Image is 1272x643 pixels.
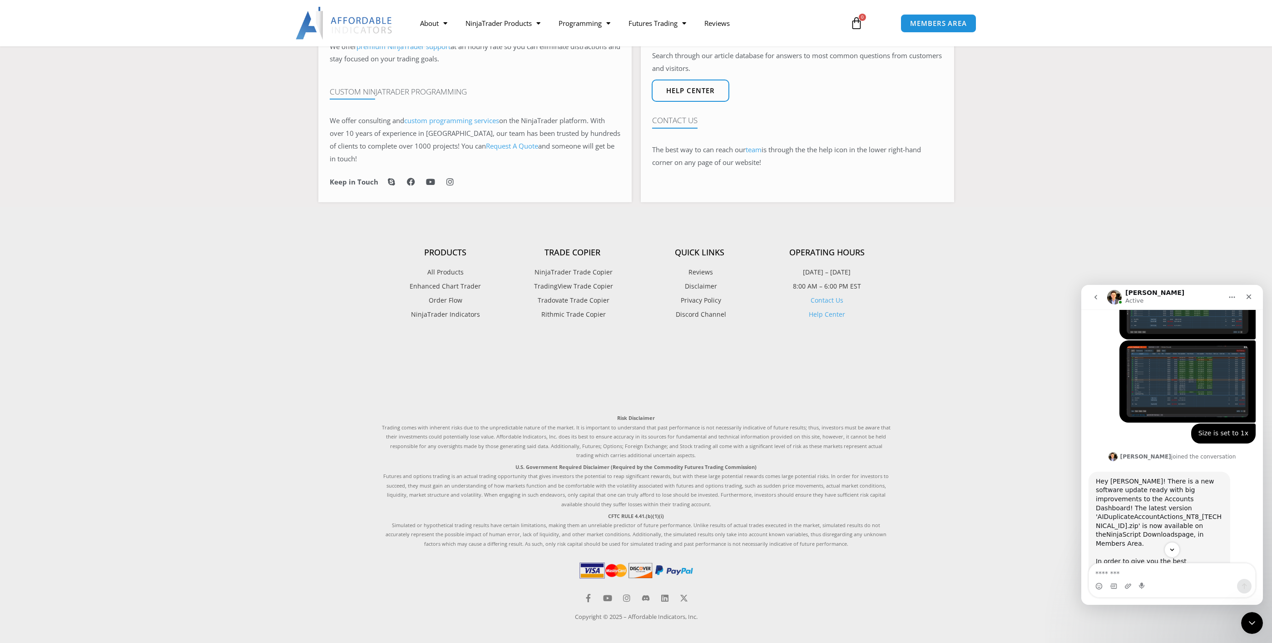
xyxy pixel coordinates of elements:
a: Order Flow [382,294,509,306]
iframe: Customer reviews powered by Trustpilot [382,341,891,404]
button: Start recording [58,298,65,305]
div: ​Hey [PERSON_NAME]! There is a new software update ready with big improvements to the Accounts Da... [15,192,142,433]
span: We offer consulting and [330,116,499,125]
span: Help center [666,87,715,94]
span: TradingView Trade Copier [532,280,613,292]
p: The best way to can reach our is through the the help icon in the lower right-hand corner on any ... [652,144,943,169]
a: Tradovate Trade Copier [509,294,636,306]
a: Rithmic Trade Copier [509,309,636,320]
p: Simulated or hypothetical trading results have certain limitations, making them an unreliable pre... [382,512,891,549]
span: Enhanced Chart Trader [410,280,481,292]
p: Futures and options trading is an actual trading opportunity that gives investors the potential t... [382,463,891,509]
a: Programming [549,13,619,34]
a: Futures Trading [619,13,695,34]
span: on the NinjaTrader platform. With over 10 years of experience in [GEOGRAPHIC_DATA], our team has ... [330,116,620,163]
span: Tradovate Trade Copier [535,294,609,306]
a: NinjaTrader Products [456,13,549,34]
h4: Quick Links [636,248,763,258]
a: Help Center [809,310,845,319]
h6: Keep in Touch [330,178,378,186]
button: Emoji picker [14,298,21,305]
a: Copyright © 2025 – Affordable Indicators, Inc. [575,613,698,621]
span: Rithmic Trade Copier [539,309,606,320]
div: ​Hey [PERSON_NAME]! There is a new software update ready with big improvements to the Accounts Da... [7,187,149,514]
a: NinjaTrader Indicators [382,309,509,320]
a: Privacy Policy [636,294,763,306]
a: Reviews [695,13,739,34]
img: LogoAI [296,7,393,40]
span: Disclaimer [683,280,717,292]
a: Help center [652,80,729,102]
h4: Contact Us [652,116,943,125]
a: 0 [836,10,876,36]
a: Reviews [636,266,763,278]
a: custom programming services [404,116,499,125]
span: Discord Channel [673,309,726,320]
a: team [746,145,762,154]
span: Order Flow [429,294,462,306]
p: Search through our article database for answers to most common questions from customers and visit... [652,50,943,75]
strong: CFTC RULE 4.41.(b)(1)(i) [608,513,664,519]
span: All Products [427,266,464,278]
span: Privacy Policy [678,294,721,306]
button: Scroll to bottom [83,257,99,273]
h4: Trade Copier [509,248,636,258]
button: Upload attachment [43,298,50,305]
span: 0 [859,14,866,21]
span: NinjaTrader Trade Copier [532,266,613,278]
a: MEMBERS AREA [901,14,976,33]
span: We offer [330,42,356,51]
iframe: Intercom live chat [1081,285,1263,605]
textarea: Message… [8,279,174,294]
span: Reviews [686,266,713,278]
a: NinjaTrader Trade Copier [509,266,636,278]
nav: Menu [411,13,840,34]
span: NinjaTrader Indicators [411,309,480,320]
a: Discord Channel [636,309,763,320]
strong: U.S. Government Required Disclaimer (Required by the Commodity Futures Trading Commission) [515,464,757,470]
p: [DATE] – [DATE] [763,266,891,278]
strong: Risk Disclaimer [617,414,655,421]
p: 8:00 AM – 6:00 PM EST [763,280,891,292]
button: Send a message… [156,294,170,309]
p: Trading comes with inherent risks due to the unpredictable nature of the market. It is important ... [382,414,891,460]
a: Contact Us [811,296,843,304]
h4: Operating Hours [763,248,891,258]
h4: Products [382,248,509,258]
a: About [411,13,456,34]
h4: Custom NinjaTrader Programming [330,87,620,96]
a: TradingView Trade Copier [509,280,636,292]
iframe: Intercom live chat [1241,612,1263,634]
a: premium NinjaTrader support [356,42,450,51]
a: Disclaimer [636,280,763,292]
button: Gif picker [29,298,36,305]
a: Request A Quote [486,141,538,150]
a: Enhanced Chart Trader [382,280,509,292]
span: MEMBERS AREA [910,20,967,27]
a: All Products [382,266,509,278]
a: NinjaScript Downloads [25,246,97,253]
div: David says… [7,187,174,530]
